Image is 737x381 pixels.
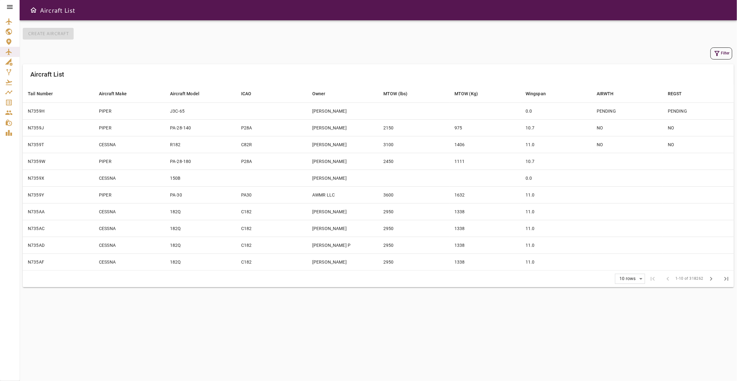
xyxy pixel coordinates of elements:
td: PENDING [592,103,663,119]
td: 3100 [378,136,449,153]
span: Previous Page [660,271,675,286]
div: 10 rows [615,274,645,284]
td: 182Q [165,253,236,270]
td: J3C-65 [165,103,236,119]
td: 10.7 [521,119,592,136]
span: ICAO [241,90,260,97]
td: P28A [236,119,307,136]
td: [PERSON_NAME] P [307,237,378,253]
td: 1338 [449,203,521,220]
div: 10 rows [618,276,637,281]
td: 2950 [378,220,449,237]
span: chevron_right [707,275,715,283]
td: 1338 [449,220,521,237]
td: [PERSON_NAME] [307,136,378,153]
span: Tail Number [28,90,61,97]
td: PA-30 [165,186,236,203]
td: 11.0 [521,253,592,270]
span: REGST [668,90,690,97]
td: N7359Y [23,186,94,203]
span: MTOW (Kg) [454,90,486,97]
td: PIPER [94,153,165,170]
td: C182 [236,237,307,253]
td: [PERSON_NAME] [307,220,378,237]
td: PA-28-140 [165,119,236,136]
div: Aircraft Make [99,90,127,97]
div: Aircraft Model [170,90,199,97]
td: NO [592,136,663,153]
td: [PERSON_NAME] [307,170,378,186]
td: 11.0 [521,186,592,203]
td: CESSNA [94,136,165,153]
td: PENDING [663,103,734,119]
span: Wingspan [526,90,554,97]
td: CESSNA [94,220,165,237]
div: MTOW (Kg) [454,90,478,97]
span: Aircraft Make [99,90,135,97]
td: 3600 [378,186,449,203]
div: Wingspan [526,90,546,97]
td: 2950 [378,203,449,220]
td: [PERSON_NAME] [307,203,378,220]
td: NO [592,119,663,136]
td: 2950 [378,237,449,253]
h6: Aircraft List [30,69,64,79]
button: Open drawer [27,4,40,16]
div: MTOW (lbs) [383,90,408,97]
td: C82R [236,136,307,153]
td: N7359H [23,103,94,119]
td: 182Q [165,203,236,220]
td: CESSNA [94,203,165,220]
td: [PERSON_NAME] [307,119,378,136]
td: PIPER [94,119,165,136]
td: 1111 [449,153,521,170]
h6: Aircraft List [40,5,75,15]
div: AIRWTH [597,90,614,97]
div: REGST [668,90,682,97]
td: N735AC [23,220,94,237]
td: 2150 [378,119,449,136]
td: PA30 [236,186,307,203]
td: N7359W [23,153,94,170]
td: N735AD [23,237,94,253]
td: 11.0 [521,136,592,153]
td: PA-28-180 [165,153,236,170]
td: PIPER [94,103,165,119]
td: 1338 [449,253,521,270]
td: [PERSON_NAME] [307,253,378,270]
td: AWMR LLC [307,186,378,203]
td: R182 [165,136,236,153]
span: last_page [722,275,730,283]
span: 1-10 of 318262 [675,276,703,282]
td: 182Q [165,237,236,253]
td: 975 [449,119,521,136]
div: Owner [312,90,326,97]
td: 0.0 [521,103,592,119]
td: 10.7 [521,153,592,170]
td: CESSNA [94,253,165,270]
td: N7359T [23,136,94,153]
td: 182Q [165,220,236,237]
button: Filter [710,47,732,59]
td: 1338 [449,237,521,253]
span: Owner [312,90,334,97]
div: Tail Number [28,90,53,97]
td: 11.0 [521,237,592,253]
td: N735AF [23,253,94,270]
td: 11.0 [521,220,592,237]
td: [PERSON_NAME] [307,153,378,170]
span: Last Page [719,271,734,286]
td: 150B [165,170,236,186]
td: C182 [236,220,307,237]
span: Next Page [703,271,719,286]
td: N7359X [23,170,94,186]
td: [PERSON_NAME] [307,103,378,119]
td: NO [663,119,734,136]
td: C182 [236,203,307,220]
td: C182 [236,253,307,270]
td: PIPER [94,186,165,203]
span: AIRWTH [597,90,622,97]
td: NO [663,136,734,153]
div: ICAO [241,90,252,97]
td: N735AA [23,203,94,220]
